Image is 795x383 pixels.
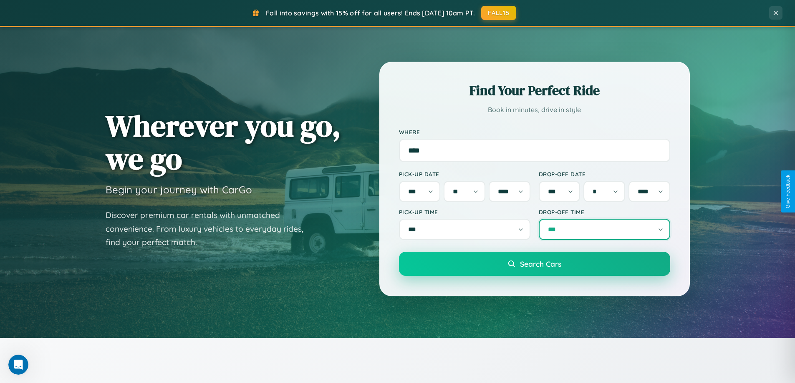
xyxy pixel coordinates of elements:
label: Drop-off Date [539,170,670,178]
div: Give Feedback [785,175,791,208]
button: FALL15 [481,6,516,20]
h2: Find Your Perfect Ride [399,81,670,100]
label: Pick-up Date [399,170,530,178]
p: Book in minutes, drive in style [399,104,670,116]
span: Search Cars [520,259,561,268]
label: Drop-off Time [539,208,670,215]
label: Pick-up Time [399,208,530,215]
button: Search Cars [399,252,670,276]
span: Fall into savings with 15% off for all users! Ends [DATE] 10am PT. [266,9,475,17]
h3: Begin your journey with CarGo [106,183,252,196]
iframe: Intercom live chat [8,355,28,375]
label: Where [399,128,670,135]
p: Discover premium car rentals with unmatched convenience. From luxury vehicles to everyday rides, ... [106,208,314,249]
h1: Wherever you go, we go [106,109,341,175]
